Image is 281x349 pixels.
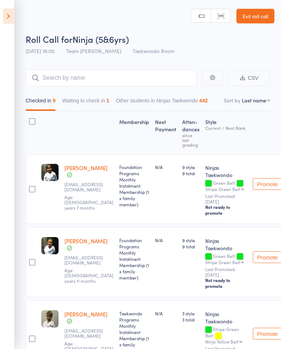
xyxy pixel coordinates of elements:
div: Membership [116,115,152,151]
span: Taekwondo Room [132,47,175,55]
div: Atten­dances [179,115,202,151]
div: Foundation Programs Monthly Instalment Membership (1 x family member) [119,237,149,281]
div: Foundation Programs Monthly Instalment Membership (1 x family member) [119,164,149,207]
div: 442 [199,98,208,104]
small: Last Promoted: [DATE] [205,267,247,277]
span: Roll Call for [26,33,72,45]
button: Waiting to check in1 [62,94,109,111]
span: 3 total [182,316,199,323]
button: Checked in9 [26,94,56,111]
div: N/A [155,310,176,316]
div: Ninjas Taekwondo [205,237,247,252]
div: 9 [53,98,56,104]
div: Next Payment [152,115,179,151]
span: 9 style [182,237,199,243]
div: Current / Next Rank [205,125,247,130]
span: 9 total [182,170,199,176]
div: Last name [242,97,266,104]
small: marcus@otto88.com.au [64,328,112,339]
div: Stripe Green Belt [205,327,247,344]
div: Stripe Green Belt [205,187,240,191]
div: Ninjas Taekwondo [205,164,247,179]
div: Ninjas Taekwondo [205,310,247,325]
div: Green Belt [205,254,247,264]
a: [PERSON_NAME] [64,237,108,245]
span: Age: [DEMOGRAPHIC_DATA] years 11 months [64,267,113,284]
img: image1707530932.png [41,164,59,181]
span: 3 style [182,310,199,316]
button: Other students in Ninjas Taekwondo442 [116,94,208,111]
small: SarathChandra.b1@gmail.com [64,182,112,192]
span: 9 total [182,243,199,249]
span: Team [PERSON_NAME] [66,47,121,55]
a: [PERSON_NAME] [64,310,108,318]
label: Sort by [224,97,240,104]
span: Ninja (5&6yrs) [72,33,129,45]
div: Ninja Yellow Belt [205,339,239,344]
div: Style [202,115,250,151]
div: N/A [155,164,176,170]
span: Age: [DEMOGRAPHIC_DATA] years 7 months [64,194,113,211]
button: CSV [228,70,270,86]
a: [PERSON_NAME] [64,164,108,172]
img: image1707530912.png [41,237,59,254]
span: 9 style [182,164,199,170]
img: image1693548066.png [41,310,59,327]
div: since last grading [182,133,199,147]
small: tanjuma@hotmail.com [64,255,112,266]
div: Not ready to promote [205,277,247,289]
div: Green Belt [205,180,247,191]
div: Not ready to promote [205,204,247,216]
div: N/A [155,237,176,243]
div: 1 [106,98,109,104]
div: Stripe Green Belt [205,260,240,264]
small: Last Promoted: [DATE] [205,194,247,204]
input: Search by name [26,70,197,86]
a: Exit roll call [236,9,274,23]
span: [DATE] 16:00 [26,47,55,55]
